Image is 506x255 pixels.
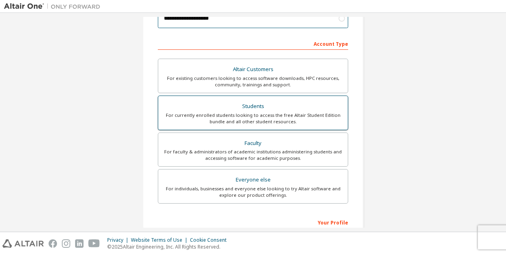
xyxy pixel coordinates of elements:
div: For existing customers looking to access software downloads, HPC resources, community, trainings ... [163,75,343,88]
img: facebook.svg [49,239,57,248]
div: For currently enrolled students looking to access the free Altair Student Edition bundle and all ... [163,112,343,125]
img: Altair One [4,2,104,10]
div: Privacy [107,237,131,243]
div: For faculty & administrators of academic institutions administering students and accessing softwa... [163,149,343,161]
div: Students [163,101,343,112]
div: For individuals, businesses and everyone else looking to try Altair software and explore our prod... [163,186,343,198]
img: instagram.svg [62,239,70,248]
div: Your Profile [158,216,348,228]
p: © 2025 Altair Engineering, Inc. All Rights Reserved. [107,243,231,250]
img: youtube.svg [88,239,100,248]
div: Everyone else [163,174,343,186]
div: Cookie Consent [190,237,231,243]
div: Account Type [158,37,348,50]
img: linkedin.svg [75,239,84,248]
div: Altair Customers [163,64,343,75]
div: Website Terms of Use [131,237,190,243]
div: Faculty [163,138,343,149]
img: altair_logo.svg [2,239,44,248]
